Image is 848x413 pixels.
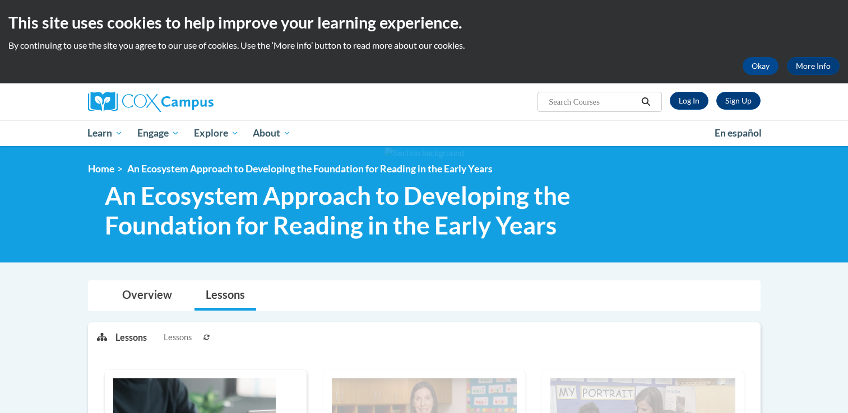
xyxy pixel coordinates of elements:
a: Home [88,163,114,175]
span: Engage [137,126,179,140]
a: Log In [670,92,708,110]
a: Cox Campus [88,92,301,112]
span: Explore [194,126,239,140]
span: Learn [87,126,123,140]
input: Search Courses [548,95,637,109]
button: Okay [743,57,779,75]
p: Lessons [115,331,147,344]
h2: This site uses cookies to help improve your learning experience. [8,11,840,34]
span: An Ecosystem Approach to Developing the Foundation for Reading in the Early Years [105,181,605,240]
a: Register [716,92,761,110]
p: By continuing to use the site you agree to our use of cookies. Use the ‘More info’ button to read... [8,39,840,51]
a: Explore [187,120,246,146]
a: Learn [81,120,131,146]
span: En español [715,127,762,139]
a: Overview [111,281,183,311]
a: Engage [130,120,187,146]
button: Search [637,95,654,109]
span: An Ecosystem Approach to Developing the Foundation for Reading in the Early Years [127,163,493,175]
a: More Info [787,57,840,75]
div: Main menu [71,120,777,146]
span: About [253,126,291,140]
a: About [245,120,298,146]
a: En español [707,121,769,145]
a: Lessons [194,281,256,311]
span: Lessons [164,331,192,344]
img: Cox Campus [88,92,214,112]
img: Section background [384,147,464,159]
